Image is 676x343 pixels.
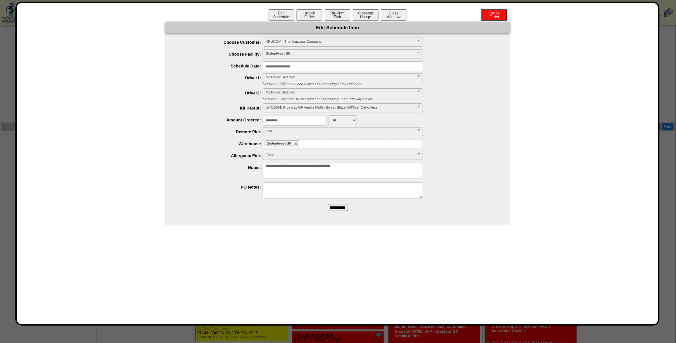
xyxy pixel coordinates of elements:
[380,14,407,19] a: CloseWindow
[178,141,263,146] label: Warehouse
[269,9,294,21] button: EditSchedule
[266,89,415,96] span: No Driver Selected
[178,118,263,122] label: Amount Ordered:
[482,9,507,21] button: CancelOrder
[178,129,263,134] label: Remote Pick
[178,91,263,95] label: Driver2:
[266,74,415,81] span: No Driver Selected
[266,151,415,159] span: False
[178,64,263,68] label: Schedule Date:
[266,104,415,111] span: 03-C1064: Krusteaz GF Vanilla Muffin Sweet Glaze (50/3oz) Cartonless
[178,40,263,45] label: Choose Customer:
[266,128,415,135] span: True
[165,22,510,33] div: Edit Schedule Item
[178,75,263,80] label: Driver1:
[178,165,263,170] label: Notes:
[353,9,379,21] button: CloseoutUsage
[178,106,263,110] label: Kit Parent:
[266,50,415,57] span: GlutenFree (GF)
[258,97,510,101] div: * Driver 2: Shipment Truck Loader OR Receiving Load Putaway Driver
[178,153,263,158] label: Allergenic Pick
[267,142,293,145] span: GlutenFree (GF)
[325,9,350,21] button: Re-PrintPick
[258,82,510,86] div: * Driver 1: Shipment Load Picker OR Receiving Truck Unloader
[381,9,406,21] button: CloseWindow
[296,9,322,21] button: UnpickOrder
[178,52,263,57] label: Choose Facility:
[266,38,415,46] span: KRUCOM - The Krusteaz Company
[178,185,263,189] label: PO Notes:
